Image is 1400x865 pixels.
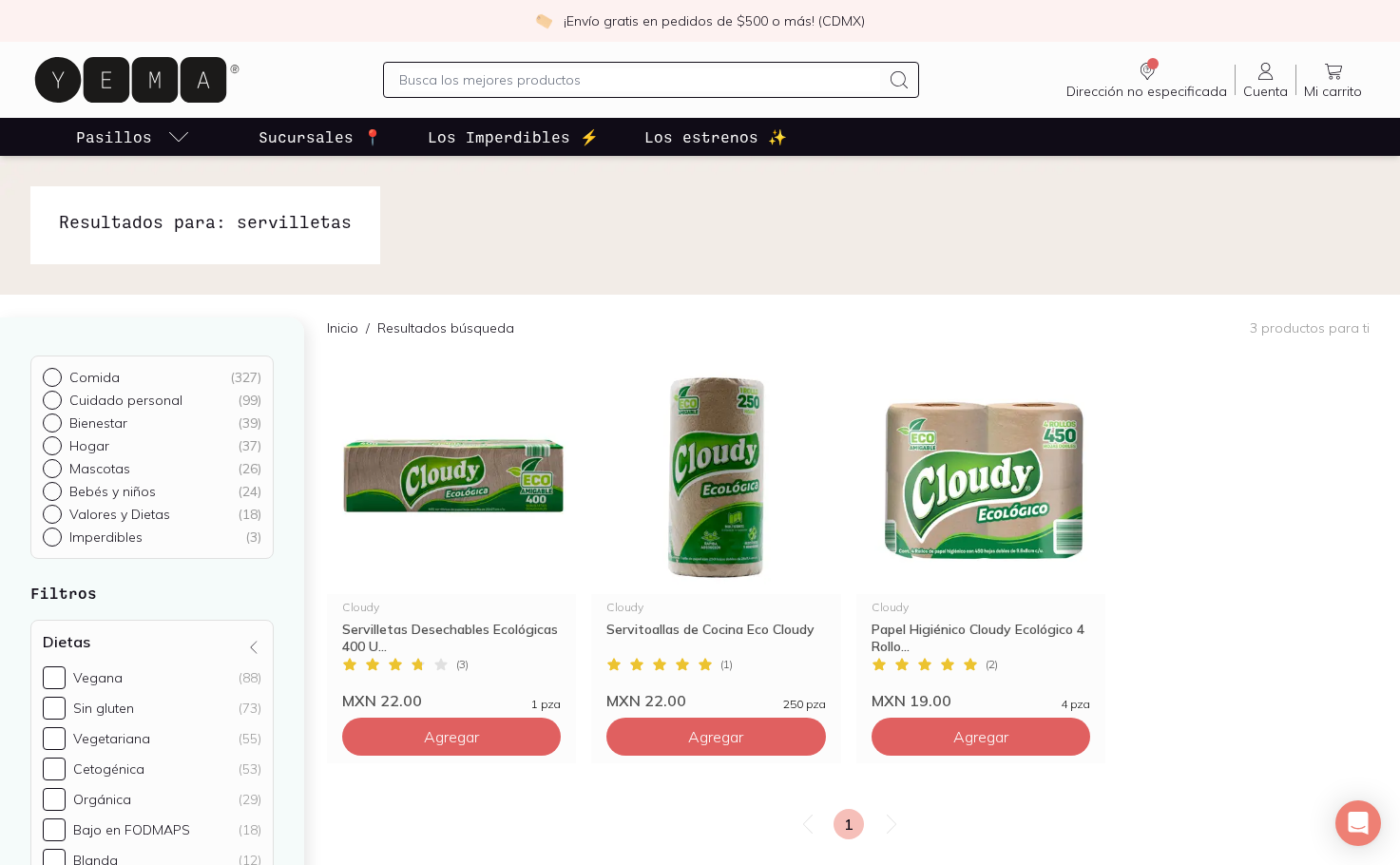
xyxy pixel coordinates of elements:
[606,718,825,756] button: Agregar
[720,659,733,670] span: ( 1 )
[43,727,66,750] input: Vegetariana(55)
[428,125,599,148] p: Los Imperdibles ⚡️
[641,118,791,156] a: Los estrenos ✨
[245,529,261,546] div: ( 3 )
[688,727,743,746] span: Agregar
[239,760,261,778] div: (53)
[259,125,382,148] p: Sucursales 📍
[72,118,194,156] a: pasillo-todos-link
[606,602,825,613] div: Cloudy
[1066,83,1227,100] span: Dirección no especificada
[953,727,1008,746] span: Agregar
[239,821,261,838] div: (18)
[43,697,66,720] input: Sin gluten(73)
[606,621,825,655] div: Servitoallas de Cocina Eco Cloudy
[59,209,352,234] h1: Resultados para: servilletas
[606,691,686,710] span: MXN 22.00
[327,360,576,710] a: Servilletas Desechable Cloudy Ecologica 400 UnidadesCloudyServilletas Desechables Ecológicas 400 ...
[238,460,261,477] div: ( 26 )
[238,414,261,432] div: ( 39 )
[238,483,261,500] div: ( 24 )
[531,699,561,710] span: 1 pza
[564,11,865,30] p: ¡Envío gratis en pedidos de $500 o más! (CDMX)
[230,369,261,386] div: ( 327 )
[238,392,261,409] div: ( 99 )
[43,758,66,780] input: Cetogénica(53)
[43,632,90,651] h4: Dietas
[30,584,97,602] strong: Filtros
[1059,60,1235,100] a: Dirección no especificada
[69,460,130,477] p: Mascotas
[69,414,127,432] p: Bienestar
[255,118,386,156] a: Sucursales 📍
[644,125,787,148] p: Los estrenos ✨
[872,718,1090,756] button: Agregar
[239,730,261,747] div: (55)
[239,700,261,717] div: (73)
[1236,60,1295,100] a: Cuenta
[456,659,469,670] span: ( 3 )
[327,319,358,336] a: Inicio
[43,818,66,841] input: Bajo en FODMAPS(18)
[73,669,123,686] div: Vegana
[424,727,479,746] span: Agregar
[73,730,150,747] div: Vegetariana
[342,602,561,613] div: Cloudy
[834,809,864,839] a: 1
[43,788,66,811] input: Orgánica(29)
[1304,83,1362,100] span: Mi carrito
[327,360,576,594] img: Servilletas Desechable Cloudy Ecologica 400 Unidades
[424,118,603,156] a: Los Imperdibles ⚡️
[358,318,377,337] span: /
[69,392,182,409] p: Cuidado personal
[377,318,514,337] p: Resultados búsqueda
[1061,699,1090,710] span: 4 pza
[342,621,561,655] div: Servilletas Desechables Ecológicas 400 U...
[76,125,152,148] p: Pasillos
[591,360,840,710] a: Toallas de Cocina Eco CloudyCloudyServitoallas de Cocina Eco Cloudy(1)MXN 22.00250 pza
[239,669,261,686] div: (88)
[1335,800,1381,846] div: Open Intercom Messenger
[986,659,998,670] span: ( 2 )
[856,360,1105,710] a: Papel Higiénico Cloudy Ecológico 4 Rollos de 450 Hojas c/uCloudyPapel Higiénico Cloudy Ecológico ...
[69,369,120,386] p: Comida
[872,602,1090,613] div: Cloudy
[591,360,840,594] img: Toallas de Cocina Eco Cloudy
[872,621,1090,655] div: Papel Higiénico Cloudy Ecológico 4 Rollo...
[535,12,552,29] img: check
[1243,83,1288,100] span: Cuenta
[239,791,261,808] div: (29)
[69,529,143,546] p: Imperdibles
[238,506,261,523] div: ( 18 )
[69,483,156,500] p: Bebés y niños
[856,360,1105,594] img: Papel Higiénico Cloudy Ecológico 4 Rollos de 450 Hojas c/u
[73,821,190,838] div: Bajo en FODMAPS
[73,700,134,717] div: Sin gluten
[342,718,561,756] button: Agregar
[1296,60,1370,100] a: Mi carrito
[783,699,826,710] span: 250 pza
[872,691,951,710] span: MXN 19.00
[73,791,131,808] div: Orgánica
[73,760,144,778] div: Cetogénica
[43,666,66,689] input: Vegana(88)
[1250,319,1370,336] p: 3 productos para ti
[342,691,422,710] span: MXN 22.00
[69,437,109,454] p: Hogar
[238,437,261,454] div: ( 37 )
[399,68,880,91] input: Busca los mejores productos
[69,506,170,523] p: Valores y Dietas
